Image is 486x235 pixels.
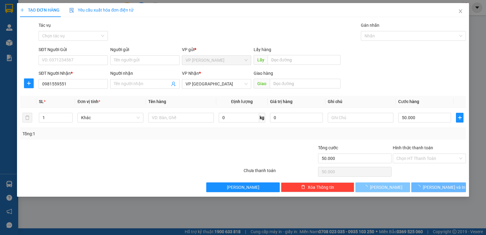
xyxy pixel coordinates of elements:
[243,167,317,178] div: Chưa thanh toán
[206,182,279,192] button: [PERSON_NAME]
[363,185,370,189] span: loading
[186,79,248,88] span: VP HÀ NỘI
[39,99,44,104] span: SL
[456,115,463,120] span: plus
[254,55,268,65] span: Lấy
[110,70,180,77] div: Người nhận
[254,71,273,76] span: Giao hàng
[77,99,100,104] span: Đơn vị tính
[452,3,469,20] button: Close
[361,23,379,28] label: Gán nhãn
[458,9,463,14] span: close
[398,99,419,104] span: Cước hàng
[328,113,393,123] input: Ghi Chú
[110,46,180,53] div: Người gửi
[20,8,60,12] span: TẠO ĐƠN HÀNG
[69,8,133,12] span: Yêu cầu xuất hóa đơn điện tử
[254,47,271,52] span: Lấy hàng
[39,46,108,53] div: SĐT Người Gửi
[423,184,465,191] span: [PERSON_NAME] và In
[171,81,176,86] span: user-add
[308,184,334,191] span: Xóa Thông tin
[22,130,188,137] div: Tổng: 1
[270,99,293,104] span: Giá trị hàng
[370,184,402,191] span: [PERSON_NAME]
[81,113,139,122] span: Khác
[20,8,24,12] span: plus
[456,113,464,123] button: plus
[325,96,396,108] th: Ghi chú
[24,81,33,86] span: plus
[231,99,253,104] span: Định lượng
[22,113,32,123] button: delete
[281,182,354,192] button: deleteXóa Thông tin
[39,70,108,77] div: SĐT Người Nhận
[268,55,341,65] input: Dọc đường
[411,182,466,192] button: [PERSON_NAME] và In
[259,113,265,123] span: kg
[148,113,214,123] input: VD: Bàn, Ghế
[393,145,433,150] label: Hình thức thanh toán
[270,113,323,123] input: 0
[416,185,423,189] span: loading
[24,78,34,88] button: plus
[301,185,305,190] span: delete
[148,99,166,104] span: Tên hàng
[182,46,251,53] div: VP gửi
[182,71,199,76] span: VP Nhận
[69,8,74,13] img: icon
[270,79,341,88] input: Dọc đường
[227,184,259,191] span: [PERSON_NAME]
[39,23,51,28] label: Tác vụ
[254,79,270,88] span: Giao
[318,145,338,150] span: Tổng cước
[186,56,248,65] span: VP MỘC CHÂU
[355,182,410,192] button: [PERSON_NAME]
